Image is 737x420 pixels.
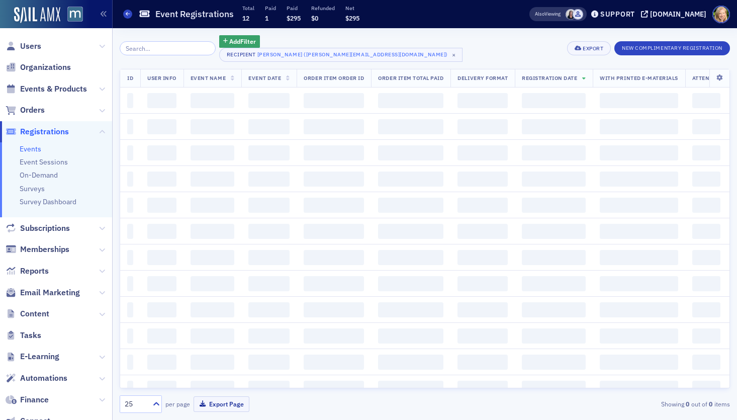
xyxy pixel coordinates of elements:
[692,328,720,344] span: ‌
[20,157,68,166] a: Event Sessions
[191,172,234,187] span: ‌
[457,250,508,265] span: ‌
[522,381,586,396] span: ‌
[20,41,41,52] span: Users
[147,74,176,81] span: User Info
[304,381,364,396] span: ‌
[449,50,458,59] span: ×
[457,328,508,344] span: ‌
[6,373,67,384] a: Automations
[248,224,290,239] span: ‌
[457,198,508,213] span: ‌
[522,328,586,344] span: ‌
[127,93,133,108] span: ‌
[6,351,59,362] a: E-Learning
[522,198,586,213] span: ‌
[191,198,234,213] span: ‌
[600,250,678,265] span: ‌
[20,330,41,341] span: Tasks
[567,41,611,55] button: Export
[127,119,133,134] span: ‌
[566,9,576,20] span: Kelly Brown
[20,394,49,405] span: Finance
[304,145,364,160] span: ‌
[535,11,544,17] div: Also
[127,74,133,81] span: ID
[248,198,290,213] span: ‌
[378,302,443,317] span: ‌
[20,197,76,206] a: Survey Dashboard
[191,74,226,81] span: Event Name
[378,119,443,134] span: ‌
[20,105,45,116] span: Orders
[6,394,49,405] a: Finance
[191,302,234,317] span: ‌
[287,5,301,12] p: Paid
[707,399,714,408] strong: 0
[304,302,364,317] span: ‌
[692,381,720,396] span: ‌
[378,74,443,81] span: Order Item Total Paid
[191,93,234,108] span: ‌
[457,145,508,160] span: ‌
[165,399,190,408] label: per page
[457,355,508,370] span: ‌
[311,14,318,22] span: $0
[457,381,508,396] span: ‌
[20,144,41,153] a: Events
[6,41,41,52] a: Users
[20,287,80,298] span: Email Marketing
[692,198,720,213] span: ‌
[287,14,301,22] span: $295
[522,224,586,239] span: ‌
[20,373,67,384] span: Automations
[378,145,443,160] span: ‌
[6,223,70,234] a: Subscriptions
[600,93,678,108] span: ‌
[684,399,691,408] strong: 0
[692,93,720,108] span: ‌
[522,302,586,317] span: ‌
[227,51,256,58] div: Recipient
[378,198,443,213] span: ‌
[127,145,133,160] span: ‌
[147,172,176,187] span: ‌
[6,83,87,95] a: Events & Products
[127,224,133,239] span: ‌
[600,276,678,291] span: ‌
[600,302,678,317] span: ‌
[191,145,234,160] span: ‌
[147,119,176,134] span: ‌
[20,266,49,277] span: Reports
[692,302,720,317] span: ‌
[600,328,678,344] span: ‌
[147,381,176,396] span: ‌
[304,224,364,239] span: ‌
[600,74,678,81] span: With Printed E-Materials
[692,145,720,160] span: ‌
[650,10,706,19] div: [DOMAIN_NAME]
[692,250,720,265] span: ‌
[125,399,147,409] div: 25
[522,276,586,291] span: ‌
[600,119,678,134] span: ‌
[378,355,443,370] span: ‌
[20,126,69,137] span: Registrations
[147,250,176,265] span: ‌
[147,93,176,108] span: ‌
[304,172,364,187] span: ‌
[257,49,448,59] div: [PERSON_NAME] ([PERSON_NAME][EMAIL_ADDRESS][DOMAIN_NAME])
[304,328,364,344] span: ‌
[378,381,443,396] span: ‌
[457,276,508,291] span: ‌
[20,171,58,180] a: On-Demand
[155,8,234,20] h1: Event Registrations
[6,62,71,73] a: Organizations
[6,330,41,341] a: Tasks
[20,223,70,234] span: Subscriptions
[692,276,720,291] span: ‌
[20,184,45,193] a: Surveys
[6,126,69,137] a: Registrations
[692,224,720,239] span: ‌
[378,224,443,239] span: ‌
